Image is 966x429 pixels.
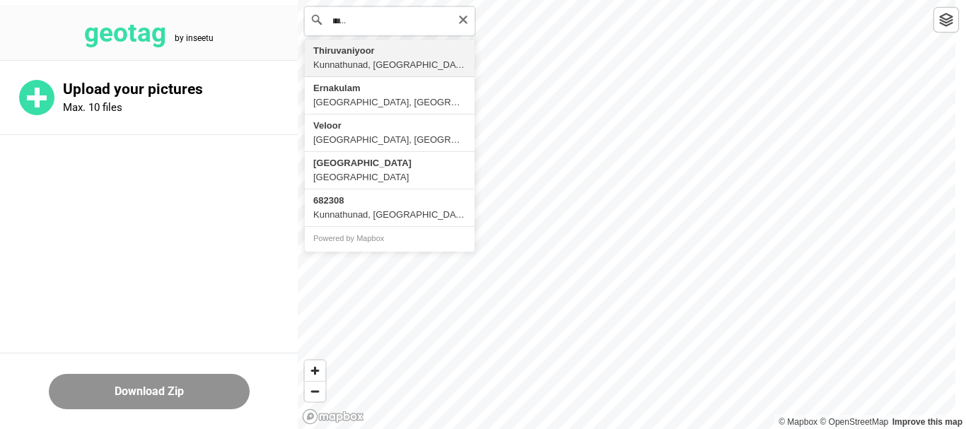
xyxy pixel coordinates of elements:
div: [GEOGRAPHIC_DATA], [GEOGRAPHIC_DATA] [313,95,466,110]
p: Max. 10 files [63,101,122,114]
div: [GEOGRAPHIC_DATA] [313,156,466,170]
p: Upload your pictures [63,81,298,98]
button: Zoom in [305,360,325,381]
div: Ernakulam [313,81,466,95]
div: Kunnathunad, [GEOGRAPHIC_DATA], [GEOGRAPHIC_DATA], [GEOGRAPHIC_DATA] [313,58,466,72]
div: 682308 [313,194,466,208]
button: Clear [458,12,469,25]
button: Download Zip [49,374,250,409]
img: toggleLayer [939,13,953,27]
button: Zoom out [305,381,325,401]
a: Powered by Mapbox [313,234,384,242]
input: Search [305,7,475,35]
a: OpenStreetMap [820,417,888,427]
div: [GEOGRAPHIC_DATA], [GEOGRAPHIC_DATA], [GEOGRAPHIC_DATA], [GEOGRAPHIC_DATA] [313,133,466,147]
div: Veloor [313,119,466,133]
a: Mapbox [779,417,817,427]
div: Thiruvaniyoor [313,44,466,58]
a: Map feedback [892,417,962,427]
div: Kunnathunad, [GEOGRAPHIC_DATA], [GEOGRAPHIC_DATA] [313,208,466,222]
tspan: geotag [84,18,166,48]
div: [GEOGRAPHIC_DATA] [313,170,466,184]
tspan: by inseetu [175,33,214,43]
span: Zoom out [305,382,325,401]
a: Mapbox logo [302,409,364,425]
